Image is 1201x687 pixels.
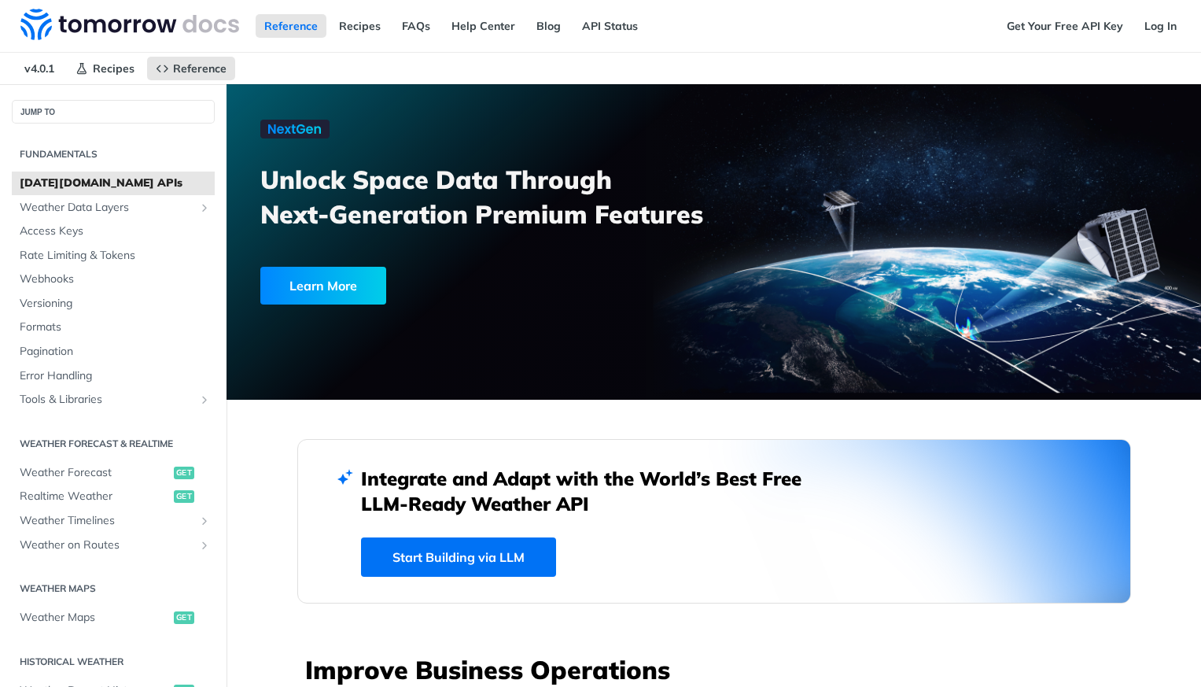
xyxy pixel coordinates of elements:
span: Weather Maps [20,610,170,626]
h2: Integrate and Adapt with the World’s Best Free LLM-Ready Weather API [361,466,825,516]
span: Weather Timelines [20,513,194,529]
button: Show subpages for Weather Timelines [198,515,211,527]
a: Recipes [330,14,389,38]
button: JUMP TO [12,100,215,124]
span: Error Handling [20,368,211,384]
span: get [174,490,194,503]
a: [DATE][DOMAIN_NAME] APIs [12,172,215,195]
span: Pagination [20,344,211,360]
span: Tools & Libraries [20,392,194,408]
a: Weather Mapsget [12,606,215,630]
a: Tools & LibrariesShow subpages for Tools & Libraries [12,388,215,412]
img: NextGen [260,120,330,139]
a: Formats [12,316,215,339]
a: Realtime Weatherget [12,485,215,508]
span: Webhooks [20,271,211,287]
a: Log In [1136,14,1185,38]
h3: Improve Business Operations [305,652,1131,687]
h2: Weather Maps [12,582,215,596]
span: Rate Limiting & Tokens [20,248,211,264]
h2: Weather Forecast & realtime [12,437,215,451]
span: get [174,467,194,479]
span: [DATE][DOMAIN_NAME] APIs [20,175,211,191]
a: Pagination [12,340,215,364]
a: Learn More [260,267,636,305]
a: Weather Data LayersShow subpages for Weather Data Layers [12,196,215,220]
a: Reference [256,14,326,38]
span: Recipes [93,61,134,76]
a: Webhooks [12,268,215,291]
a: Versioning [12,292,215,316]
a: Rate Limiting & Tokens [12,244,215,268]
a: Recipes [67,57,143,80]
span: Realtime Weather [20,489,170,504]
span: Formats [20,319,211,335]
span: v4.0.1 [16,57,63,80]
h3: Unlock Space Data Through Next-Generation Premium Features [260,162,731,231]
span: Weather on Routes [20,537,194,553]
span: Reference [173,61,227,76]
a: Start Building via LLM [361,537,556,577]
button: Show subpages for Tools & Libraries [198,393,211,406]
h2: Historical Weather [12,655,215,669]
img: Tomorrow.io Weather API Docs [20,9,239,40]
a: Error Handling [12,364,215,388]
a: Reference [147,57,235,80]
a: Help Center [443,14,524,38]
a: Weather on RoutesShow subpages for Weather on Routes [12,534,215,557]
span: Versioning [20,296,211,312]
a: Weather TimelinesShow subpages for Weather Timelines [12,509,215,533]
span: Access Keys [20,223,211,239]
span: Weather Data Layers [20,200,194,216]
button: Show subpages for Weather on Routes [198,539,211,552]
h2: Fundamentals [12,147,215,161]
a: Weather Forecastget [12,461,215,485]
a: API Status [573,14,647,38]
a: FAQs [393,14,439,38]
a: Get Your Free API Key [998,14,1132,38]
span: Weather Forecast [20,465,170,481]
a: Access Keys [12,220,215,243]
span: get [174,611,194,624]
div: Learn More [260,267,386,305]
button: Show subpages for Weather Data Layers [198,201,211,214]
a: Blog [528,14,569,38]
